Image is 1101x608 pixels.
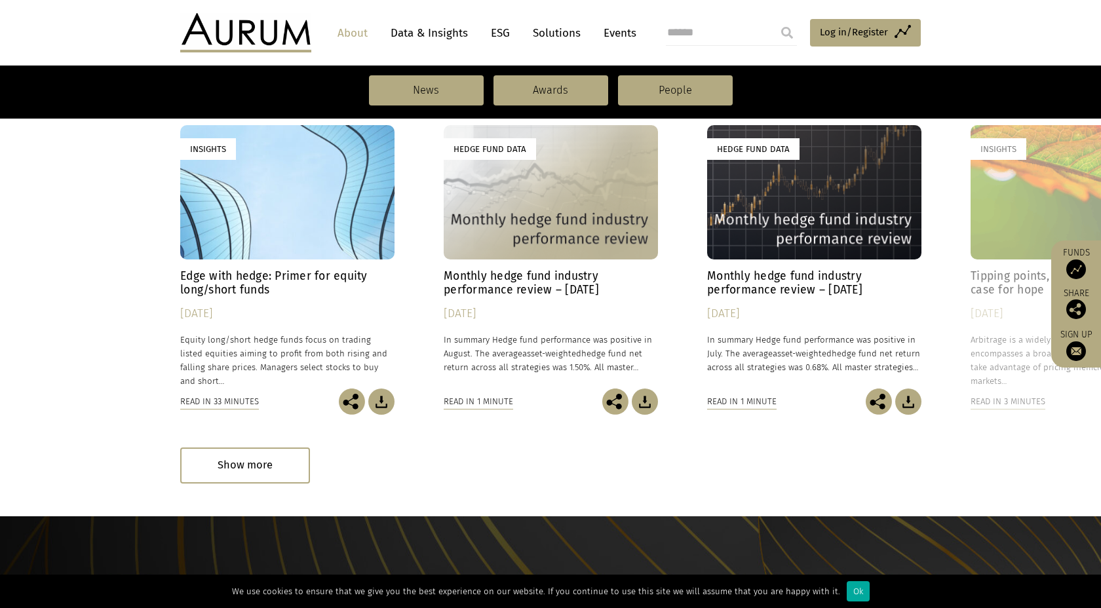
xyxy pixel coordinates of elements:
[847,581,870,601] div: Ok
[369,75,484,105] a: News
[180,447,310,484] div: Show more
[618,75,733,105] a: People
[526,21,587,45] a: Solutions
[180,305,395,323] div: [DATE]
[895,389,921,415] img: Download Article
[773,349,832,358] span: asset-weighted
[493,75,608,105] a: Awards
[384,21,474,45] a: Data & Insights
[444,305,658,323] div: [DATE]
[180,394,259,409] div: Read in 33 minutes
[444,138,536,160] div: Hedge Fund Data
[339,389,365,415] img: Share this post
[180,269,395,297] h4: Edge with hedge: Primer for equity long/short funds
[1058,247,1094,279] a: Funds
[810,19,921,47] a: Log in/Register
[1066,299,1086,319] img: Share this post
[774,20,800,46] input: Submit
[331,21,374,45] a: About
[444,333,658,374] p: In summary Hedge fund performance was positive in August. The average hedge fund net return acros...
[1066,341,1086,361] img: Sign up to our newsletter
[368,389,395,415] img: Download Article
[707,269,921,297] h4: Monthly hedge fund industry performance review – [DATE]
[1058,329,1094,361] a: Sign up
[180,125,395,388] a: Insights Edge with hedge: Primer for equity long/short funds [DATE] Equity long/short hedge funds...
[971,394,1045,409] div: Read in 3 minutes
[632,389,658,415] img: Download Article
[180,333,395,389] p: Equity long/short hedge funds focus on trading listed equities aiming to profit from both rising ...
[180,13,311,52] img: Aurum
[1058,289,1094,319] div: Share
[444,269,658,297] h4: Monthly hedge fund industry performance review – [DATE]
[1066,259,1086,279] img: Access Funds
[597,21,636,45] a: Events
[707,138,800,160] div: Hedge Fund Data
[602,389,628,415] img: Share this post
[484,21,516,45] a: ESG
[180,138,236,160] div: Insights
[820,24,888,40] span: Log in/Register
[707,333,921,374] p: In summary Hedge fund performance was positive in July. The average hedge fund net return across ...
[522,349,581,358] span: asset-weighted
[444,125,658,388] a: Hedge Fund Data Monthly hedge fund industry performance review – [DATE] [DATE] In summary Hedge f...
[707,394,777,409] div: Read in 1 minute
[971,138,1026,160] div: Insights
[707,305,921,323] div: [DATE]
[444,394,513,409] div: Read in 1 minute
[866,389,892,415] img: Share this post
[707,125,921,388] a: Hedge Fund Data Monthly hedge fund industry performance review – [DATE] [DATE] In summary Hedge f...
